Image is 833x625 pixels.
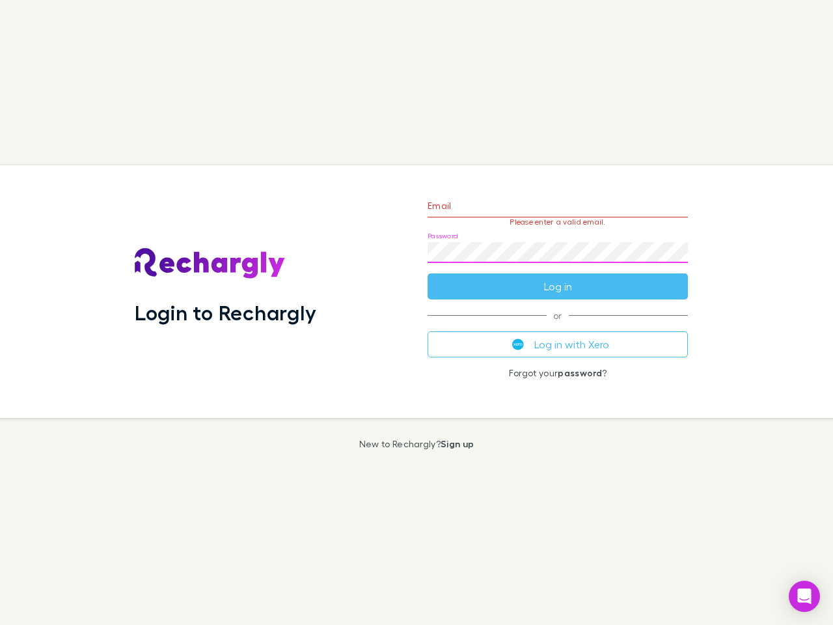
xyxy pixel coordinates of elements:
[789,581,820,612] div: Open Intercom Messenger
[428,231,458,241] label: Password
[428,315,688,316] span: or
[135,300,316,325] h1: Login to Rechargly
[359,439,474,449] p: New to Rechargly?
[512,339,524,350] img: Xero's logo
[428,368,688,378] p: Forgot your ?
[428,273,688,299] button: Log in
[428,331,688,357] button: Log in with Xero
[135,248,286,279] img: Rechargly's Logo
[428,217,688,227] p: Please enter a valid email.
[441,438,474,449] a: Sign up
[558,367,602,378] a: password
